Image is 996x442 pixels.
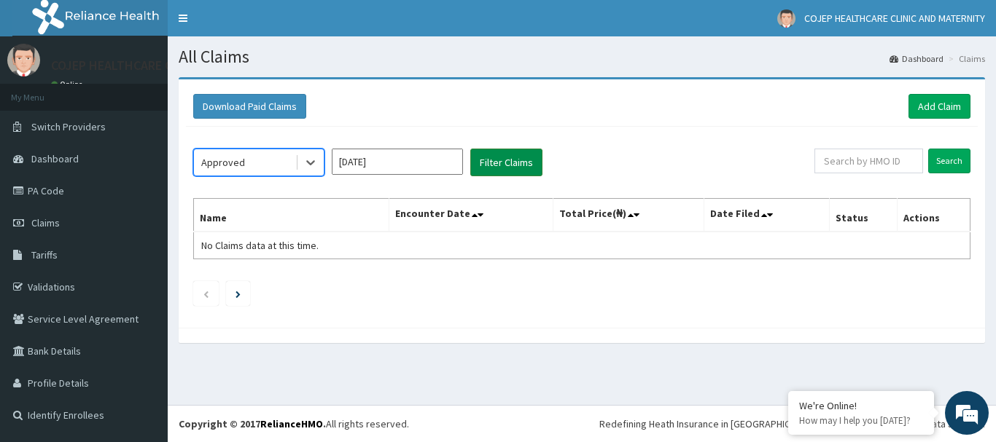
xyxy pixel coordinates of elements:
[777,9,795,28] img: User Image
[168,405,996,442] footer: All rights reserved.
[203,287,209,300] a: Previous page
[804,12,985,25] span: COJEP HEALTHCARE CLINIC AND MATERNITY
[799,399,923,412] div: We're Online!
[193,94,306,119] button: Download Paid Claims
[201,155,245,170] div: Approved
[814,149,923,173] input: Search by HMO ID
[51,79,86,90] a: Online
[470,149,542,176] button: Filter Claims
[799,414,923,427] p: How may I help you today?
[194,199,389,232] th: Name
[704,199,830,232] th: Date Filed
[928,149,970,173] input: Search
[7,44,40,76] img: User Image
[890,52,944,65] a: Dashboard
[31,120,106,133] span: Switch Providers
[830,199,898,232] th: Status
[599,417,985,431] div: Redefining Heath Insurance in [GEOGRAPHIC_DATA] using Telemedicine and Data Science!
[260,417,323,430] a: RelianceHMO
[332,149,463,175] input: Select Month and Year
[31,152,79,165] span: Dashboard
[909,94,970,119] a: Add Claim
[553,199,704,232] th: Total Price(₦)
[31,216,60,229] span: Claims
[31,248,58,261] span: Tariffs
[236,287,241,300] a: Next page
[51,59,296,72] p: COJEP HEALTHCARE CLINIC AND MATERNITY
[179,47,985,66] h1: All Claims
[179,417,326,430] strong: Copyright © 2017 .
[201,239,319,252] span: No Claims data at this time.
[389,199,553,232] th: Encounter Date
[897,199,970,232] th: Actions
[945,52,985,65] li: Claims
